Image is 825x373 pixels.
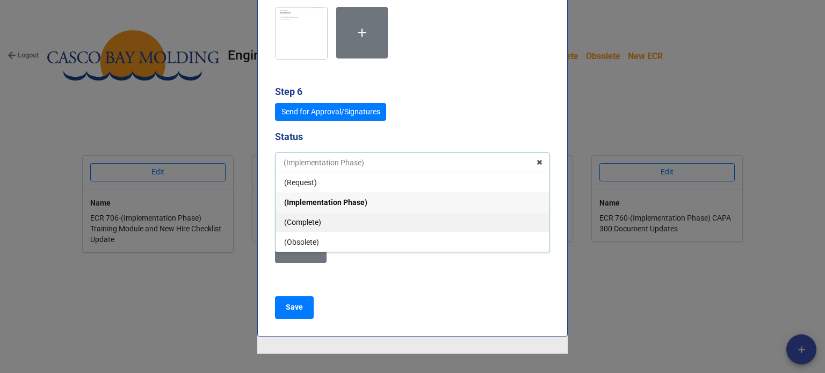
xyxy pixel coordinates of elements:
span: (Request) [284,178,317,187]
button: Save [275,296,314,319]
div: 20250930152711-utc-9766897b-a182-4c60-9d59-c5b0fdecbbad-Signed-20250930-ECR%20Approval%20-%20Qual... [275,7,336,68]
span: (Implementation Phase) [284,198,367,207]
span: (Complete) [284,218,321,226]
span: (Obsolete) [284,238,319,246]
img: hHTuay7UnofftyTM4XmsCItIjjAJYHxw3ec9XqUim30 [276,8,327,59]
a: Send for Approval/Signatures [275,103,386,121]
label: Status [275,129,303,144]
b: Step 6 [275,86,302,97]
b: Save [286,302,303,313]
